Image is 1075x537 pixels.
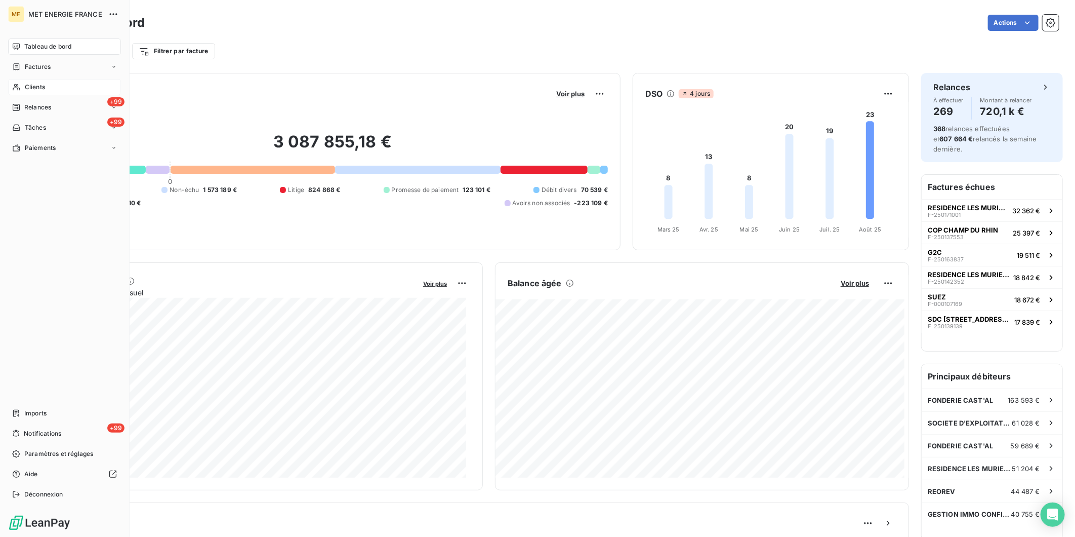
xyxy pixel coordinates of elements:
[980,103,1032,120] h4: 720,1 k €
[1012,419,1040,427] span: 61 028 €
[928,323,963,329] span: F-250139139
[928,226,998,234] span: COP CHAMP DU RHIN
[988,15,1039,31] button: Actions
[928,204,1008,212] span: RESIDENCE LES MURIERS
[25,62,51,71] span: Factures
[922,266,1062,288] button: RESIDENCE LES MURIERSF-25014235218 842 €
[308,185,340,195] span: 824 868 €
[699,226,718,233] tspan: Avr. 25
[8,466,121,482] a: Aide
[928,510,1011,518] span: GESTION IMMO CONFIANCE
[657,226,680,233] tspan: Mars 25
[132,43,215,59] button: Filtrer par facture
[8,39,121,55] a: Tableau de bord
[928,442,993,450] span: FONDERIE CAST'AL
[922,175,1062,199] h6: Factures échues
[553,89,588,98] button: Voir plus
[819,226,840,233] tspan: Juil. 25
[928,419,1012,427] span: SOCIETE D'EXPLOITATION DES MARCHES COMMUNAUX
[25,123,46,132] span: Tâches
[928,396,993,404] span: FONDERIE CAST'AL
[1011,510,1040,518] span: 40 755 €
[1014,318,1040,326] span: 17 839 €
[928,271,1009,279] span: RESIDENCE LES MURIERS
[8,405,121,421] a: Imports
[779,226,800,233] tspan: Juin 25
[679,89,713,98] span: 4 jours
[24,42,71,51] span: Tableau de bord
[928,234,964,240] span: F-250137553
[392,185,459,195] span: Promesse de paiement
[928,315,1010,323] span: SDC [STREET_ADDRESS][PERSON_NAME]
[556,90,585,98] span: Voir plus
[57,132,608,162] h2: 3 087 855,18 €
[922,311,1062,333] button: SDC [STREET_ADDRESS][PERSON_NAME]F-25013913917 839 €
[24,490,63,499] span: Déconnexion
[928,248,942,256] span: G2C
[168,177,172,185] span: 0
[463,185,490,195] span: 123 101 €
[24,470,38,479] span: Aide
[203,185,237,195] span: 1 573 189 €
[645,88,663,100] h6: DSO
[8,99,121,116] a: +99Relances
[8,6,24,22] div: ME
[107,118,125,127] span: +99
[1012,465,1040,473] span: 51 204 €
[841,279,869,287] span: Voir plus
[1011,487,1040,495] span: 44 487 €
[928,301,962,307] span: F-000107169
[928,465,1012,473] span: RESIDENCE LES MURIERS
[581,185,608,195] span: 70 539 €
[24,103,51,112] span: Relances
[933,103,964,120] h4: 269
[574,199,608,208] span: -223 109 €
[423,280,447,287] span: Voir plus
[28,10,102,18] span: MET ENERGIE FRANCE
[8,446,121,462] a: Paramètres et réglages
[24,449,93,458] span: Paramètres et réglages
[1017,251,1040,259] span: 19 511 €
[513,199,570,208] span: Avoirs non associés
[939,135,973,143] span: 607 664 €
[980,97,1032,103] span: Montant à relancer
[933,125,945,133] span: 368
[25,143,56,152] span: Paiements
[1013,274,1040,282] span: 18 842 €
[57,287,416,298] span: Chiffre d'affaires mensuel
[1013,229,1040,237] span: 25 397 €
[8,140,121,156] a: Paiements
[933,125,1037,153] span: relances effectuées et relancés la semaine dernière.
[8,79,121,95] a: Clients
[288,185,304,195] span: Litige
[933,97,964,103] span: À effectuer
[928,293,946,301] span: SUEZ
[922,221,1062,244] button: COP CHAMP DU RHINF-25013755325 397 €
[8,120,121,136] a: +99Tâches
[24,429,61,438] span: Notifications
[1008,396,1040,404] span: 163 593 €
[922,199,1062,221] button: RESIDENCE LES MURIERSF-25017100132 362 €
[928,487,956,495] span: REOREV
[1012,207,1040,215] span: 32 362 €
[928,256,964,262] span: F-250163837
[8,515,71,531] img: Logo LeanPay
[1041,503,1065,527] div: Open Intercom Messenger
[170,185,199,195] span: Non-échu
[8,59,121,75] a: Factures
[1014,296,1040,304] span: 18 672 €
[740,226,759,233] tspan: Mai 25
[922,288,1062,311] button: SUEZF-00010716918 672 €
[25,83,45,92] span: Clients
[1011,442,1040,450] span: 59 689 €
[542,185,577,195] span: Débit divers
[922,244,1062,266] button: G2CF-25016383719 511 €
[859,226,881,233] tspan: Août 25
[933,81,970,93] h6: Relances
[508,277,562,289] h6: Balance âgée
[928,279,964,285] span: F-250142352
[107,97,125,106] span: +99
[24,409,47,418] span: Imports
[922,364,1062,389] h6: Principaux débiteurs
[107,424,125,433] span: +99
